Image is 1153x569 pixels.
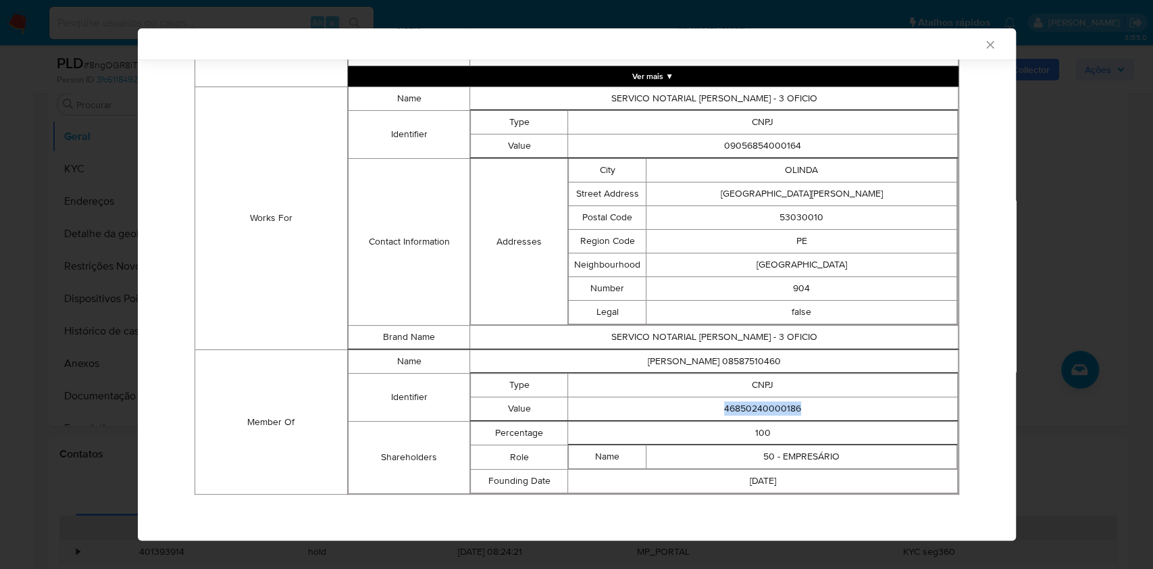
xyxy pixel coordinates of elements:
[195,87,347,350] td: Works For
[348,374,470,422] td: Identifier
[138,28,1016,541] div: closure-recommendation-modal
[471,422,568,445] td: Percentage
[348,350,470,374] td: Name
[471,397,568,421] td: Value
[568,397,957,421] td: 46850240000186
[569,159,646,182] td: City
[195,350,347,495] td: Member Of
[568,134,957,158] td: 09056854000164
[470,326,958,349] td: SERVICO NOTARIAL [PERSON_NAME] - 3 OFICIO
[569,182,646,206] td: Street Address
[471,470,568,493] td: Founding Date
[646,301,956,324] td: false
[471,445,568,470] td: Role
[569,253,646,277] td: Neighbourhood
[646,445,956,469] td: 50 - EMPRESÁRIO
[348,111,470,159] td: Identifier
[569,206,646,230] td: Postal Code
[568,374,957,397] td: CNPJ
[470,87,958,111] td: SERVICO NOTARIAL [PERSON_NAME] - 3 OFICIO
[471,374,568,397] td: Type
[348,422,470,494] td: Shareholders
[569,230,646,253] td: Region Code
[471,159,568,325] td: Addresses
[568,111,957,134] td: CNPJ
[646,159,956,182] td: OLINDA
[348,66,958,86] button: Expand array
[646,277,956,301] td: 904
[646,253,956,277] td: [GEOGRAPHIC_DATA]
[471,134,568,158] td: Value
[348,87,470,111] td: Name
[348,159,470,326] td: Contact Information
[568,470,957,493] td: [DATE]
[470,350,958,374] td: [PERSON_NAME] 08587510460
[983,38,996,50] button: Fechar a janela
[569,277,646,301] td: Number
[646,182,956,206] td: [GEOGRAPHIC_DATA][PERSON_NAME]
[348,326,470,349] td: Brand Name
[569,301,646,324] td: Legal
[471,111,568,134] td: Type
[569,445,646,469] td: Name
[568,422,957,445] td: 100
[646,230,956,253] td: PE
[646,206,956,230] td: 53030010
